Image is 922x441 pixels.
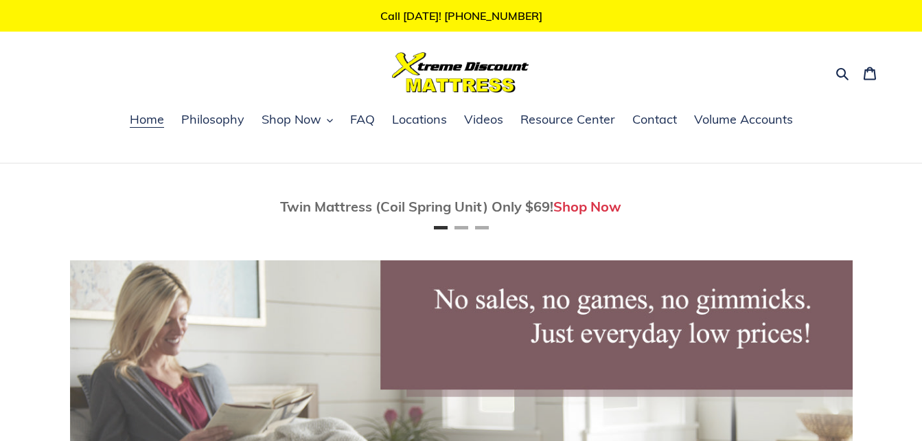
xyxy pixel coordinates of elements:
a: Contact [625,110,684,131]
span: FAQ [350,111,375,128]
a: Shop Now [553,198,621,215]
img: Xtreme Discount Mattress [392,52,529,93]
button: Shop Now [255,110,340,131]
span: Contact [632,111,677,128]
span: Volume Accounts [694,111,793,128]
span: Locations [392,111,447,128]
button: Page 1 [434,226,448,229]
span: Videos [464,111,503,128]
button: Page 2 [454,226,468,229]
span: Home [130,111,164,128]
span: Philosophy [181,111,244,128]
a: Locations [385,110,454,131]
span: Twin Mattress (Coil Spring Unit) Only $69! [280,198,553,215]
button: Page 3 [475,226,489,229]
a: Philosophy [174,110,251,131]
a: Resource Center [514,110,622,131]
a: Home [123,110,171,131]
span: Resource Center [520,111,615,128]
a: FAQ [343,110,382,131]
span: Shop Now [262,111,321,128]
a: Volume Accounts [687,110,800,131]
a: Videos [457,110,510,131]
